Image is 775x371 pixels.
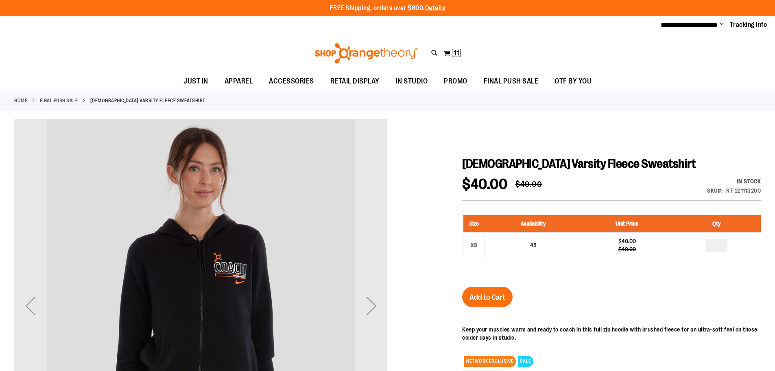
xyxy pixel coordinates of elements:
[720,21,724,29] button: Account menu
[90,97,205,104] strong: [DEMOGRAPHIC_DATA] Varsity Fleece Sweatshirt
[469,293,505,302] span: Add to Cart
[485,215,582,233] th: Availability
[726,187,761,195] div: RT-221113200
[225,72,253,90] span: APPAREL
[476,72,547,90] a: FINAL PUSH SALE
[388,72,436,91] a: IN STUDIO
[396,72,428,90] span: IN STUDIO
[462,176,507,193] span: $40.00
[707,177,761,185] div: Availability
[330,4,445,13] p: FREE Shipping, orders over $600.
[555,72,592,90] span: OTF BY YOU
[707,177,761,185] div: In stock
[175,72,216,91] a: JUST IN
[436,72,476,91] a: PROMO
[730,20,767,29] a: Tracking Info
[463,215,485,233] th: Size
[40,97,78,104] a: FINAL PUSH SALE
[468,239,480,251] div: XS
[330,72,380,90] span: RETAIL DISPLAY
[518,356,533,367] span: SALE
[585,237,668,245] div: $40.00
[462,287,513,307] button: Add to Cart
[216,72,261,91] a: APPAREL
[14,97,27,104] a: Home
[530,242,537,248] span: 45
[585,245,668,253] div: $49.00
[462,325,761,342] div: Keep your muscles warm and ready to coach in this full zip hoodie with brushed fleece for an ultr...
[183,72,208,90] span: JUST IN
[425,4,445,12] a: Details
[581,215,672,233] th: Unit Price
[464,356,516,367] span: NETWORK EXCLUSIVE
[546,72,600,91] a: OTF BY YOU
[314,43,419,64] img: Shop Orangetheory
[269,72,314,90] span: ACCESSORIES
[707,187,723,194] strong: SKU
[261,72,322,91] a: ACCESSORIES
[462,157,696,171] span: [DEMOGRAPHIC_DATA] Varsity Fleece Sweatshirt
[515,180,542,189] span: $49.00
[672,215,761,233] th: Qty
[484,72,539,90] span: FINAL PUSH SALE
[454,49,459,57] span: 11
[444,72,467,90] span: PROMO
[322,72,388,91] a: RETAIL DISPLAY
